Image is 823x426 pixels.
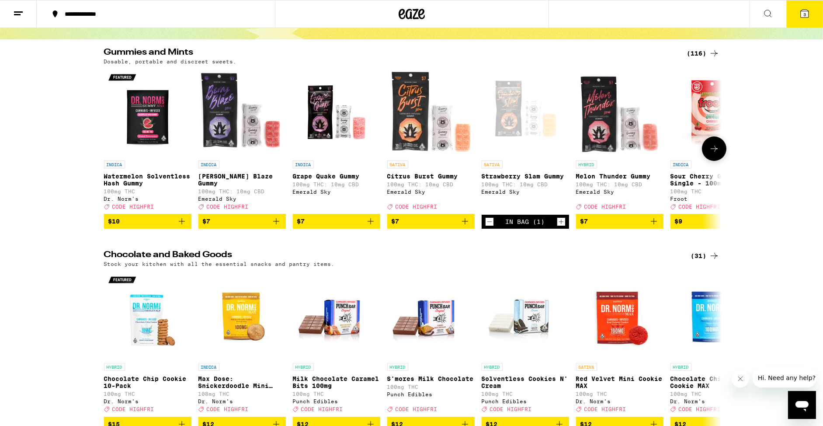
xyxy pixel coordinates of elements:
div: Dr. Norm's [670,398,758,404]
img: Punch Edibles - S'mores Milk Chocolate [387,271,475,359]
span: CODE HIGHFRI [207,407,249,412]
button: Add to bag [198,214,286,229]
p: HYBRID [482,363,503,371]
p: INDICA [198,161,219,168]
button: Add to bag [670,214,758,229]
img: Dr. Norm's - Red Velvet Mini Cookie MAX [576,271,663,359]
p: Grape Quake Gummy [293,173,380,180]
p: 100mg THC: 10mg CBD [387,182,475,187]
p: INDICA [198,363,219,371]
img: Emerald Sky - Grape Quake Gummy [293,69,380,156]
p: 100mg THC [576,391,663,397]
button: Add to bag [104,214,191,229]
button: Add to bag [293,214,380,229]
button: Increment [557,217,566,226]
p: HYBRID [104,363,125,371]
span: CODE HIGHFRI [679,407,721,412]
span: CODE HIGHFRI [584,407,626,412]
p: INDICA [293,161,314,168]
div: Dr. Norm's [104,398,191,404]
p: Watermelon Solventless Hash Gummy [104,173,191,187]
p: 100mg THC [670,189,758,194]
a: Open page for Red Velvet Mini Cookie MAX from Dr. Norm's [576,271,663,416]
p: 100mg THC [387,384,475,390]
iframe: Button to launch messaging window [788,391,816,419]
p: 100mg THC: 10mg CBD [293,182,380,187]
span: $7 [392,218,399,225]
div: In Bag (1) [506,218,545,225]
img: Dr. Norm's - Chocolate Chip Cookie 10-Pack [104,271,191,359]
span: $7 [297,218,305,225]
img: Dr. Norm's - Watermelon Solventless Hash Gummy [104,69,191,156]
p: 100mg THC [293,391,380,397]
a: Open page for Berry Blaze Gummy from Emerald Sky [198,69,286,214]
img: Froot - Sour Cherry Gummy Single - 100mg [670,69,758,156]
p: Max Dose: Snickerdoodle Mini Cookie - Indica [198,375,286,389]
span: CODE HIGHFRI [679,204,721,210]
div: (31) [691,251,719,261]
div: Punch Edibles [482,398,569,404]
p: 100mg THC: 10mg CBD [576,182,663,187]
img: Dr. Norm's - Chocolate Chip Mini Cookie MAX [670,271,758,359]
p: HYBRID [387,363,408,371]
div: Punch Edibles [387,391,475,397]
p: HYBRID [293,363,314,371]
p: INDICA [104,161,125,168]
p: 100mg THC [104,391,191,397]
p: INDICA [670,161,691,168]
p: SATIVA [576,363,597,371]
div: Emerald Sky [293,189,380,195]
p: HYBRID [576,161,597,168]
img: Dr. Norm's - Max Dose: Snickerdoodle Mini Cookie - Indica [198,271,286,359]
h2: Gummies and Mints [104,48,677,59]
a: Open page for Max Dose: Snickerdoodle Mini Cookie - Indica from Dr. Norm's [198,271,286,416]
a: Open page for Milk Chocolate Caramel Bits 100mg from Punch Edibles [293,271,380,416]
p: SATIVA [387,161,408,168]
img: Punch Edibles - Solventless Cookies N' Cream [482,271,569,359]
p: S'mores Milk Chocolate [387,375,475,382]
div: Dr. Norm's [198,398,286,404]
span: CODE HIGHFRI [112,204,154,210]
span: $9 [675,218,683,225]
a: Open page for Solventless Cookies N' Cream from Punch Edibles [482,271,569,416]
p: Dosable, portable and discreet sweets. [104,59,237,64]
a: Open page for Strawberry Slam Gummy from Emerald Sky [482,69,569,215]
a: Open page for Melon Thunder Gummy from Emerald Sky [576,69,663,214]
span: CODE HIGHFRI [584,204,626,210]
a: Open page for Chocolate Chip Cookie 10-Pack from Dr. Norm's [104,271,191,416]
p: Chocolate Chip Cookie 10-Pack [104,375,191,389]
button: Decrement [485,217,494,226]
div: Froot [670,196,758,202]
p: SATIVA [482,161,503,168]
div: Emerald Sky [482,189,569,195]
span: CODE HIGHFRI [490,407,532,412]
iframe: Close message [732,370,749,388]
div: Dr. Norm's [104,196,191,202]
span: CODE HIGHFRI [301,407,343,412]
a: Open page for Sour Cherry Gummy Single - 100mg from Froot [670,69,758,214]
span: $7 [203,218,211,225]
p: Strawberry Slam Gummy [482,173,569,180]
p: 100mg THC: 10mg CBD [482,182,569,187]
p: Sour Cherry Gummy Single - 100mg [670,173,758,187]
p: Stock your kitchen with all the essential snacks and pantry items. [104,261,335,267]
p: 100mg THC: 10mg CBD [198,189,286,194]
span: $7 [580,218,588,225]
button: Add to bag [576,214,663,229]
img: Emerald Sky - Melon Thunder Gummy [576,69,663,156]
p: 100mg THC [670,391,758,397]
button: Add to bag [387,214,475,229]
a: (116) [687,48,719,59]
div: Punch Edibles [293,398,380,404]
h2: Chocolate and Baked Goods [104,251,677,261]
img: Punch Edibles - Milk Chocolate Caramel Bits 100mg [293,271,380,359]
div: Emerald Sky [576,189,663,195]
a: Open page for Citrus Burst Gummy from Emerald Sky [387,69,475,214]
img: Emerald Sky - Berry Blaze Gummy [198,69,286,156]
p: 108mg THC [198,391,286,397]
a: Open page for Watermelon Solventless Hash Gummy from Dr. Norm's [104,69,191,214]
p: 100mg THC [482,391,569,397]
p: Red Velvet Mini Cookie MAX [576,375,663,389]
